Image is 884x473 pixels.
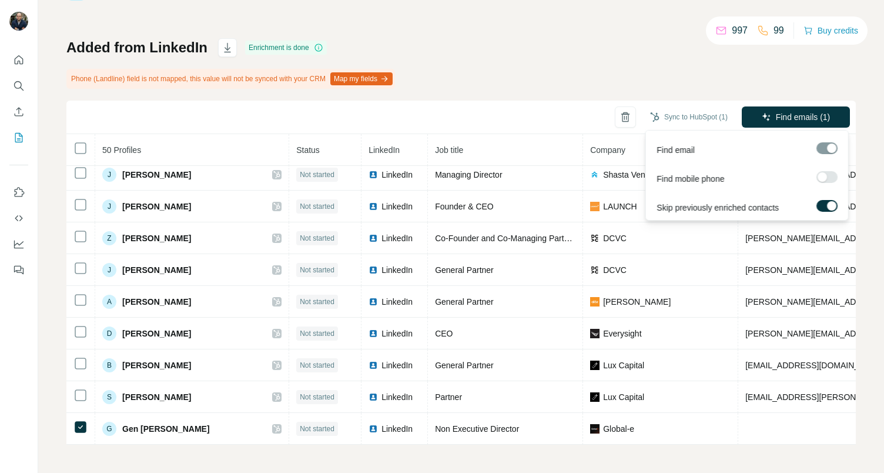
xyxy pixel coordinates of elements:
span: Find emails (1) [776,111,831,123]
span: Global-e [603,423,634,435]
img: company-logo [590,329,600,338]
span: LinkedIn [381,169,413,181]
div: A [102,295,116,309]
span: Not started [300,297,334,307]
img: LinkedIn logo [369,392,378,402]
button: Use Surfe API [9,208,28,229]
span: Gen [PERSON_NAME] [122,423,210,435]
img: company-logo [590,234,600,243]
span: Shasta Ventures [603,169,664,181]
img: company-logo [590,361,600,370]
div: Z [102,231,116,245]
span: Job title [435,145,463,155]
span: Lux Capital [603,391,644,403]
img: company-logo [590,265,600,275]
button: Sync to HubSpot (1) [642,108,736,126]
span: General Partner [435,265,494,275]
div: J [102,168,116,182]
img: company-logo [590,170,600,179]
button: Buy credits [803,22,858,39]
span: Find mobile phone [657,173,724,185]
img: company-logo [590,297,600,307]
span: LinkedIn [381,423,413,435]
span: Not started [300,392,334,402]
span: Not started [300,424,334,434]
span: General Partner [435,297,494,307]
span: Not started [300,328,334,339]
span: LinkedIn [381,296,413,308]
span: Lux Capital [603,359,644,371]
span: Company [590,145,625,155]
span: Everysight [603,328,641,339]
span: LinkedIn [381,359,413,371]
button: Find emails (1) [742,106,850,128]
img: Avatar [9,12,28,31]
span: [PERSON_NAME] [122,359,191,371]
span: [PERSON_NAME] [603,296,671,308]
div: S [102,390,116,404]
span: [PERSON_NAME] [122,264,191,276]
span: [PERSON_NAME] [122,232,191,244]
span: [PERSON_NAME] [122,391,191,403]
button: My lists [9,127,28,148]
div: D [102,327,116,341]
img: company-logo [590,424,600,434]
button: Map my fields [330,72,393,85]
span: Co-Founder and Co-Managing Partner [435,234,576,243]
img: LinkedIn logo [369,329,378,338]
span: LinkedIn [381,264,413,276]
img: LinkedIn logo [369,202,378,211]
span: Not started [300,201,334,212]
span: 50 Profiles [102,145,141,155]
button: Search [9,75,28,96]
span: LinkedIn [381,232,413,244]
span: [PERSON_NAME] [122,328,191,339]
span: CEO [435,329,453,338]
span: Not started [300,360,334,371]
span: Find email [657,144,695,156]
span: [PERSON_NAME] [122,296,191,308]
span: Skip previously enriched contacts [657,202,779,214]
img: LinkedIn logo [369,265,378,275]
img: LinkedIn logo [369,424,378,434]
span: LinkedIn [381,328,413,339]
div: Phone (Landline) field is not mapped, this value will not be synced with your CRM [66,69,395,89]
span: LinkedIn [381,391,413,403]
span: LinkedIn [369,145,400,155]
span: DCVC [603,264,627,276]
span: [PERSON_NAME] [122,169,191,181]
span: [PERSON_NAME] [122,201,191,212]
div: J [102,199,116,214]
span: LAUNCH [603,201,637,212]
span: Status [296,145,320,155]
div: B [102,358,116,372]
button: Feedback [9,259,28,281]
button: Enrich CSV [9,101,28,122]
button: Dashboard [9,234,28,255]
span: LinkedIn [381,201,413,212]
button: Use Surfe on LinkedIn [9,182,28,203]
p: 997 [732,24,748,38]
span: Non Executive Director [435,424,519,434]
img: company-logo [590,202,600,211]
button: Quick start [9,49,28,71]
img: company-logo [590,392,600,402]
div: Enrichment is done [245,41,327,55]
span: Managing Director [435,170,502,179]
span: Founder & CEO [435,202,494,211]
div: G [102,422,116,436]
div: J [102,263,116,277]
span: Not started [300,233,334,244]
img: LinkedIn logo [369,170,378,179]
span: Partner [435,392,462,402]
span: DCVC [603,232,627,244]
span: General Partner [435,361,494,370]
img: LinkedIn logo [369,234,378,243]
img: LinkedIn logo [369,297,378,307]
span: Not started [300,265,334,275]
p: 99 [773,24,784,38]
h1: Added from LinkedIn [66,38,207,57]
span: Not started [300,169,334,180]
img: LinkedIn logo [369,361,378,370]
